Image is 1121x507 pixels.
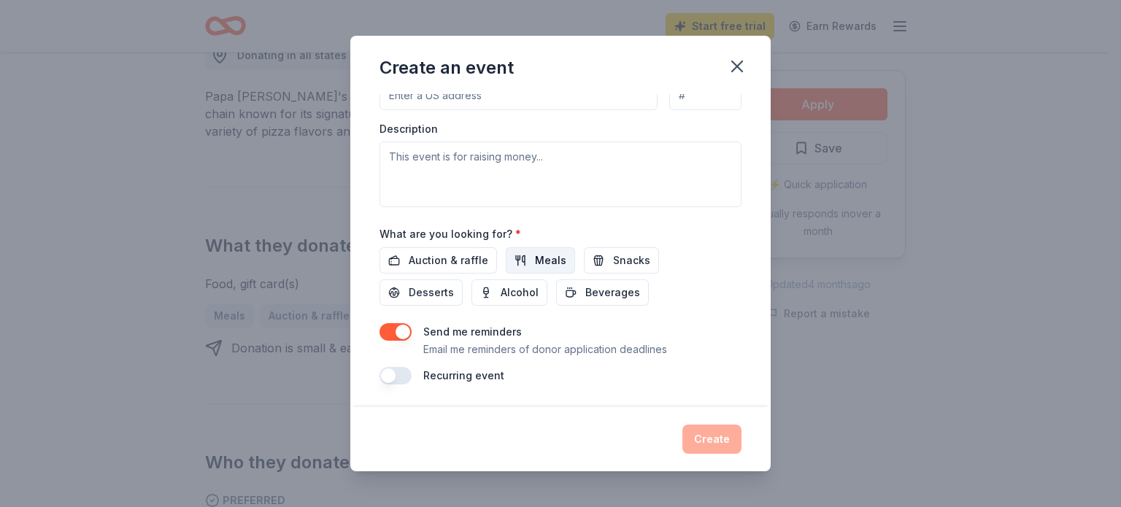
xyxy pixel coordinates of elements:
label: Description [380,122,438,136]
span: Beverages [585,284,640,301]
div: Create an event [380,56,514,80]
button: Desserts [380,279,463,306]
label: Recurring event [423,369,504,382]
span: Alcohol [501,284,539,301]
input: # [669,81,741,110]
label: Send me reminders [423,325,522,338]
span: Desserts [409,284,454,301]
button: Snacks [584,247,659,274]
button: Beverages [556,279,649,306]
span: Auction & raffle [409,252,488,269]
p: Email me reminders of donor application deadlines [423,341,667,358]
button: Meals [506,247,575,274]
button: Auction & raffle [380,247,497,274]
button: Alcohol [471,279,547,306]
span: Meals [535,252,566,269]
input: Enter a US address [380,81,658,110]
label: What are you looking for? [380,227,521,241]
span: Snacks [613,252,650,269]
